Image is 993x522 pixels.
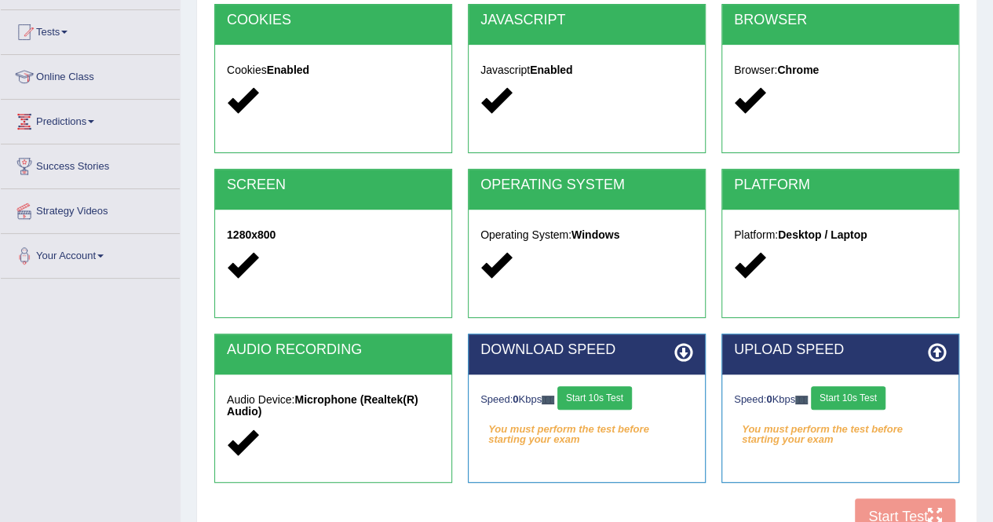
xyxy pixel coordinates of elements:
[480,342,693,358] h2: DOWNLOAD SPEED
[513,393,518,405] strong: 0
[734,229,947,241] h5: Platform:
[734,13,947,28] h2: BROWSER
[777,64,819,76] strong: Chrome
[227,13,440,28] h2: COOKIES
[557,386,632,410] button: Start 10s Test
[480,386,693,414] div: Speed: Kbps
[227,342,440,358] h2: AUDIO RECORDING
[1,189,180,228] a: Strategy Videos
[227,393,418,418] strong: Microphone (Realtek(R) Audio)
[734,177,947,193] h2: PLATFORM
[734,386,947,414] div: Speed: Kbps
[1,144,180,184] a: Success Stories
[227,177,440,193] h2: SCREEN
[530,64,572,76] strong: Enabled
[1,55,180,94] a: Online Class
[734,64,947,76] h5: Browser:
[480,13,693,28] h2: JAVASCRIPT
[480,177,693,193] h2: OPERATING SYSTEM
[795,396,808,404] img: ajax-loader-fb-connection.gif
[227,64,440,76] h5: Cookies
[542,396,554,404] img: ajax-loader-fb-connection.gif
[1,10,180,49] a: Tests
[1,234,180,273] a: Your Account
[480,418,693,441] em: You must perform the test before starting your exam
[778,228,867,241] strong: Desktop / Laptop
[811,386,885,410] button: Start 10s Test
[766,393,772,405] strong: 0
[227,394,440,418] h5: Audio Device:
[734,342,947,358] h2: UPLOAD SPEED
[734,418,947,441] em: You must perform the test before starting your exam
[480,64,693,76] h5: Javascript
[571,228,619,241] strong: Windows
[480,229,693,241] h5: Operating System:
[267,64,309,76] strong: Enabled
[1,100,180,139] a: Predictions
[227,228,276,241] strong: 1280x800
